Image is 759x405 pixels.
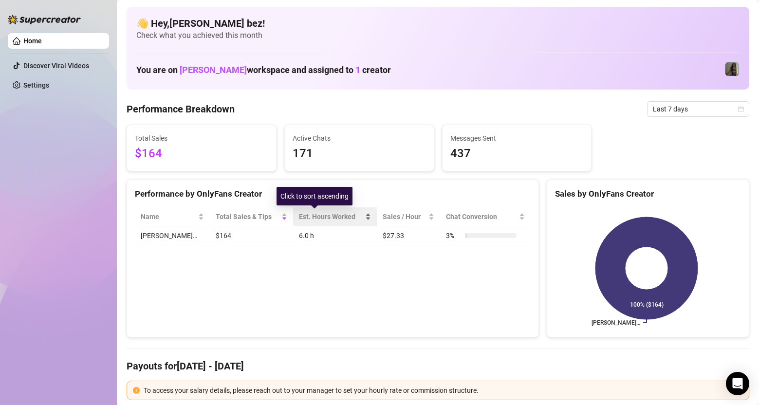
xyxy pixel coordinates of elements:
td: [PERSON_NAME]… [135,226,210,245]
th: Chat Conversion [440,207,531,226]
th: Sales / Hour [377,207,440,226]
span: Active Chats [293,133,426,144]
span: Total Sales & Tips [216,211,279,222]
img: logo-BBDzfeDw.svg [8,15,81,24]
span: 1 [355,65,360,75]
div: Click to sort ascending [277,187,352,205]
td: $164 [210,226,293,245]
img: Brandy [725,62,739,76]
div: Open Intercom Messenger [726,372,749,395]
div: To access your salary details, please reach out to your manager to set your hourly rate or commis... [144,385,743,396]
span: 3 % [446,230,462,241]
div: Est. Hours Worked [299,211,363,222]
a: Settings [23,81,49,89]
span: exclamation-circle [133,387,140,394]
th: Total Sales & Tips [210,207,293,226]
td: 6.0 h [293,226,377,245]
td: $27.33 [377,226,440,245]
h1: You are on workspace and assigned to creator [136,65,391,75]
span: Sales / Hour [383,211,426,222]
span: $164 [135,145,268,163]
th: Name [135,207,210,226]
a: Home [23,37,42,45]
h4: Performance Breakdown [127,102,235,116]
span: Last 7 days [653,102,743,116]
h4: 👋 Hey, [PERSON_NAME] bez ! [136,17,740,30]
span: Total Sales [135,133,268,144]
span: Chat Conversion [446,211,517,222]
span: Check what you achieved this month [136,30,740,41]
span: [PERSON_NAME] [180,65,247,75]
span: Name [141,211,196,222]
span: Messages Sent [450,133,584,144]
a: Discover Viral Videos [23,62,89,70]
div: Performance by OnlyFans Creator [135,187,531,201]
span: calendar [738,106,744,112]
text: [PERSON_NAME]… [592,319,640,326]
h4: Payouts for [DATE] - [DATE] [127,359,749,373]
span: 171 [293,145,426,163]
div: Sales by OnlyFans Creator [555,187,741,201]
span: 437 [450,145,584,163]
